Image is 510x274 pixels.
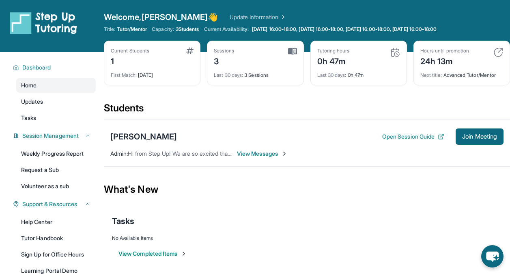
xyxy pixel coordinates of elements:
[111,67,194,78] div: [DATE]
[230,13,286,21] a: Update Information
[104,26,115,33] span: Title:
[237,150,288,158] span: View Messages
[22,200,77,208] span: Support & Resources
[462,134,497,139] span: Join Meeting
[21,114,36,122] span: Tasks
[16,94,96,109] a: Updates
[110,131,177,142] div: [PERSON_NAME]
[110,150,128,157] span: Admin :
[214,54,234,67] div: 3
[214,72,243,78] span: Last 30 days :
[22,132,79,140] span: Session Management
[456,128,504,145] button: Join Meeting
[111,48,149,54] div: Current Students
[317,67,400,78] div: 0h 47m
[21,81,37,89] span: Home
[16,163,96,177] a: Request a Sub
[214,67,297,78] div: 3 Sessions
[317,48,350,54] div: Tutoring hours
[16,111,96,125] a: Tasks
[19,200,91,208] button: Support & Resources
[118,250,187,258] button: View Completed Items
[390,48,400,57] img: card
[16,146,96,161] a: Weekly Progress Report
[16,215,96,229] a: Help Center
[16,247,96,262] a: Sign Up for Office Hours
[111,54,149,67] div: 1
[278,13,286,21] img: Chevron Right
[481,245,504,267] button: chat-button
[204,26,249,33] span: Current Availability:
[112,215,134,227] span: Tasks
[281,150,288,157] img: Chevron-Right
[186,48,194,54] img: card
[250,26,438,33] a: [DATE] 16:00-18:00, [DATE] 16:00-18:00, [DATE] 16:00-18:00, [DATE] 16:00-18:00
[420,54,469,67] div: 24h 13m
[16,231,96,246] a: Tutor Handbook
[493,48,503,57] img: card
[317,72,346,78] span: Last 30 days :
[10,11,77,34] img: logo
[382,133,444,141] button: Open Session Guide
[176,26,199,33] span: 3 Students
[104,172,510,207] div: What's New
[288,48,297,55] img: card
[252,26,437,33] span: [DATE] 16:00-18:00, [DATE] 16:00-18:00, [DATE] 16:00-18:00, [DATE] 16:00-18:00
[152,26,174,33] span: Capacity:
[420,48,469,54] div: Hours until promotion
[104,102,510,120] div: Students
[117,26,147,33] span: Tutor/Mentor
[22,63,51,72] span: Dashboard
[19,63,91,72] button: Dashboard
[420,72,442,78] span: Next title :
[16,78,96,93] a: Home
[19,132,91,140] button: Session Management
[112,235,502,241] div: No Available Items
[317,54,350,67] div: 0h 47m
[420,67,503,78] div: Advanced Tutor/Mentor
[21,98,43,106] span: Updates
[104,11,218,23] span: Welcome, [PERSON_NAME] 👋
[111,72,137,78] span: First Match :
[16,179,96,194] a: Volunteer as a sub
[214,48,234,54] div: Sessions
